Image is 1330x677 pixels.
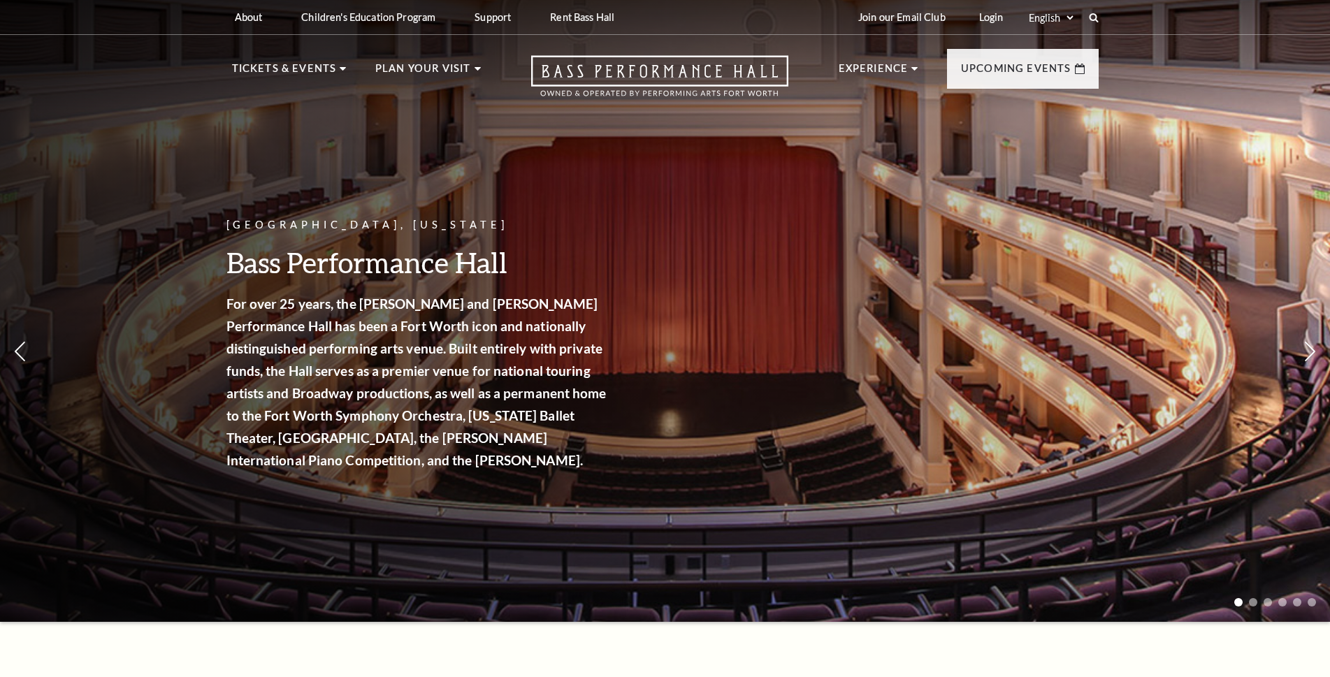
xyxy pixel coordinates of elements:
select: Select: [1026,11,1076,24]
strong: For over 25 years, the [PERSON_NAME] and [PERSON_NAME] Performance Hall has been a Fort Worth ico... [226,296,607,468]
p: [GEOGRAPHIC_DATA], [US_STATE] [226,217,611,234]
h3: Bass Performance Hall [226,245,611,280]
p: Experience [839,60,909,85]
p: Rent Bass Hall [550,11,614,23]
p: About [235,11,263,23]
p: Tickets & Events [232,60,337,85]
p: Upcoming Events [961,60,1071,85]
p: Support [475,11,511,23]
p: Children's Education Program [301,11,435,23]
p: Plan Your Visit [375,60,471,85]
